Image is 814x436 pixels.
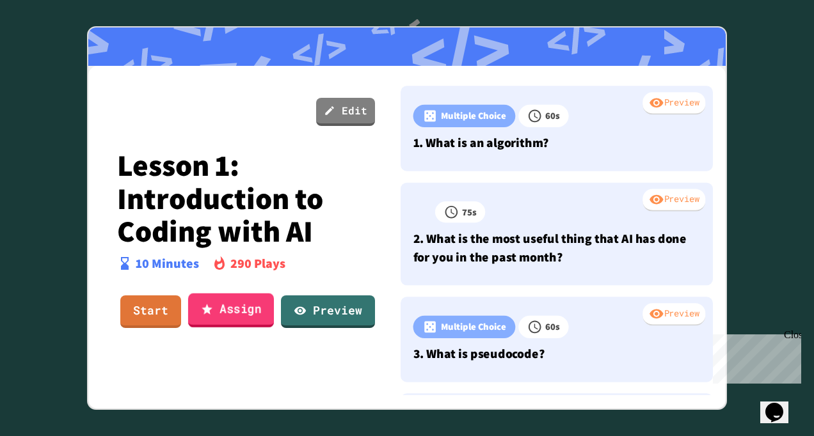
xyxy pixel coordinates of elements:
p: Lesson 1: Introduction to Coding with AI [117,148,376,247]
p: 1. What is an algorithm? [413,134,701,152]
a: Start [120,295,181,328]
p: Multiple Choice [441,109,506,123]
div: Preview [642,92,705,115]
p: Multiple Choice [441,320,506,334]
a: Edit [316,98,375,126]
p: 2. What is the most useful thing that AI has done for you in the past month? [413,229,701,267]
div: Preview [642,189,705,212]
div: Preview [642,303,705,326]
p: 290 Plays [230,254,285,273]
p: 10 Minutes [136,254,199,273]
iframe: chat widget [760,385,801,423]
a: Preview [281,295,375,328]
a: Assign [188,293,274,328]
p: 60 s [545,109,560,123]
p: 75 s [462,205,477,219]
div: Chat with us now!Close [5,5,88,81]
p: 3. What is pseudocode? [413,345,701,363]
iframe: chat widget [708,329,801,384]
p: 60 s [545,320,560,334]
